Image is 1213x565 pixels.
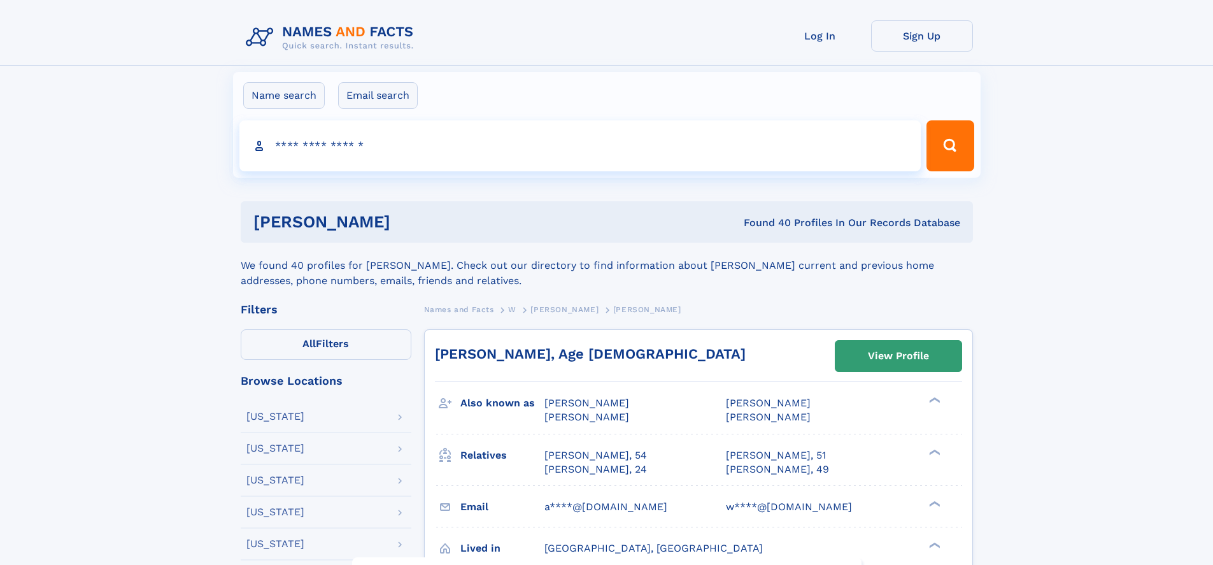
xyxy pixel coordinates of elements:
[926,499,941,508] div: ❯
[726,462,829,476] a: [PERSON_NAME], 49
[544,542,763,554] span: [GEOGRAPHIC_DATA], [GEOGRAPHIC_DATA]
[544,397,629,409] span: [PERSON_NAME]
[544,448,647,462] a: [PERSON_NAME], 54
[726,448,826,462] a: [PERSON_NAME], 51
[835,341,961,371] a: View Profile
[926,120,974,171] button: Search Button
[246,411,304,422] div: [US_STATE]
[460,496,544,518] h3: Email
[926,541,941,549] div: ❯
[338,82,418,109] label: Email search
[302,338,316,350] span: All
[241,329,411,360] label: Filters
[241,304,411,315] div: Filters
[246,475,304,485] div: [US_STATE]
[530,301,599,317] a: [PERSON_NAME]
[567,216,960,230] div: Found 40 Profiles In Our Records Database
[241,243,973,289] div: We found 40 profiles for [PERSON_NAME]. Check out our directory to find information about [PERSON...
[544,462,647,476] a: [PERSON_NAME], 24
[241,20,424,55] img: Logo Names and Facts
[460,538,544,559] h3: Lived in
[246,507,304,517] div: [US_STATE]
[246,443,304,454] div: [US_STATE]
[239,120,921,171] input: search input
[868,341,929,371] div: View Profile
[435,346,746,362] a: [PERSON_NAME], Age [DEMOGRAPHIC_DATA]
[241,375,411,387] div: Browse Locations
[769,20,871,52] a: Log In
[460,392,544,414] h3: Also known as
[246,539,304,549] div: [US_STATE]
[508,301,516,317] a: W
[871,20,973,52] a: Sign Up
[613,305,681,314] span: [PERSON_NAME]
[726,411,811,423] span: [PERSON_NAME]
[726,397,811,409] span: [PERSON_NAME]
[243,82,325,109] label: Name search
[530,305,599,314] span: [PERSON_NAME]
[544,411,629,423] span: [PERSON_NAME]
[926,396,941,404] div: ❯
[926,448,941,456] div: ❯
[253,214,567,230] h1: [PERSON_NAME]
[424,301,494,317] a: Names and Facts
[460,445,544,466] h3: Relatives
[508,305,516,314] span: W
